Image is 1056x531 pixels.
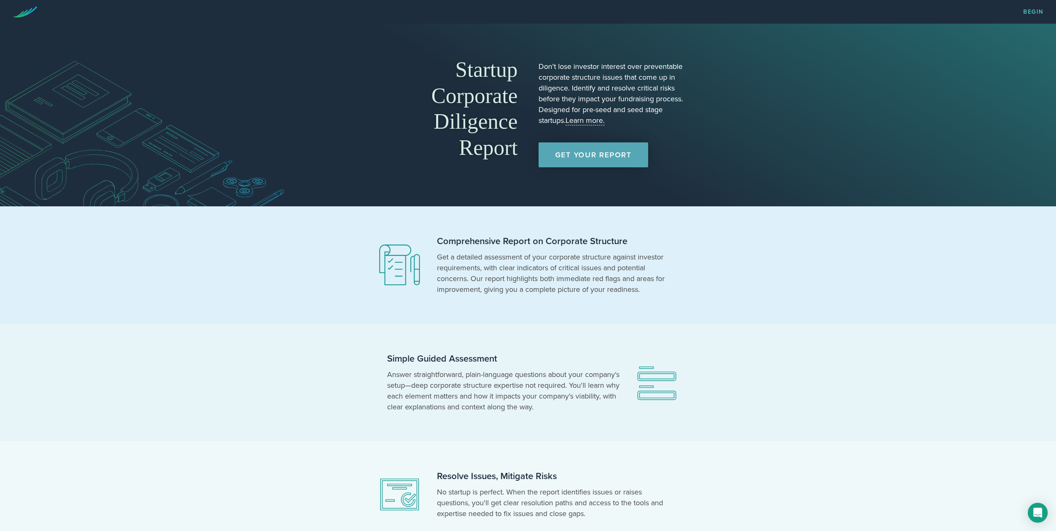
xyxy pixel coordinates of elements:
[566,116,605,125] a: Learn more.
[437,487,669,519] p: No startup is perfect. When the report identifies issues or raises questions, you'll get clear re...
[1023,9,1044,15] a: Begin
[539,142,648,167] a: Get Your Report
[437,470,669,482] h2: Resolve Issues, Mitigate Risks
[437,235,669,247] h2: Comprehensive Report on Corporate Structure
[371,57,518,161] h1: Startup Corporate Diligence Report
[437,252,669,295] p: Get a detailed assessment of your corporate structure against investor requirements, with clear i...
[1028,503,1048,523] div: Open Intercom Messenger
[387,353,619,365] h2: Simple Guided Assessment
[539,61,686,126] p: Don't lose investor interest over preventable corporate structure issues that come up in diligenc...
[387,369,619,412] p: Answer straightforward, plain-language questions about your company's setup—deep corporate struct...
